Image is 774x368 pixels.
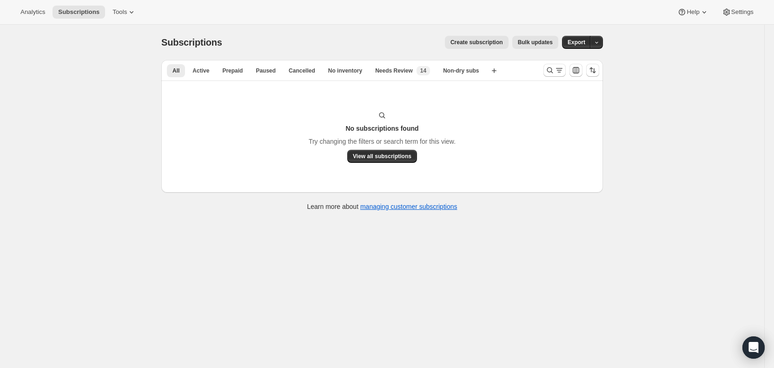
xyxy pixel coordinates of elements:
button: View all subscriptions [347,150,417,163]
span: Non-dry subs [443,67,479,74]
span: Paused [256,67,276,74]
span: Subscriptions [161,37,222,47]
button: Customize table column order and visibility [569,64,582,77]
span: Settings [731,8,754,16]
span: Active [192,67,209,74]
h3: No subscriptions found [345,124,418,133]
span: Bulk updates [518,39,553,46]
span: No inventory [328,67,362,74]
span: 14 [420,67,426,74]
span: Tools [112,8,127,16]
p: Learn more about [307,202,457,211]
button: Subscriptions [53,6,105,19]
a: managing customer subscriptions [360,203,457,210]
button: Bulk updates [512,36,558,49]
button: Create subscription [445,36,509,49]
span: Needs Review [375,67,413,74]
span: Help [687,8,699,16]
span: Prepaid [222,67,243,74]
button: Help [672,6,714,19]
button: Create new view [487,64,502,77]
button: Sort the results [586,64,599,77]
span: Analytics [20,8,45,16]
p: Try changing the filters or search term for this view. [309,137,456,146]
button: Settings [716,6,759,19]
span: All [172,67,179,74]
button: Tools [107,6,142,19]
span: Export [568,39,585,46]
button: Export [562,36,591,49]
button: Search and filter results [543,64,566,77]
span: View all subscriptions [353,153,411,160]
button: Analytics [15,6,51,19]
span: Cancelled [289,67,315,74]
span: Subscriptions [58,8,99,16]
div: Open Intercom Messenger [742,336,765,359]
span: Create subscription [450,39,503,46]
